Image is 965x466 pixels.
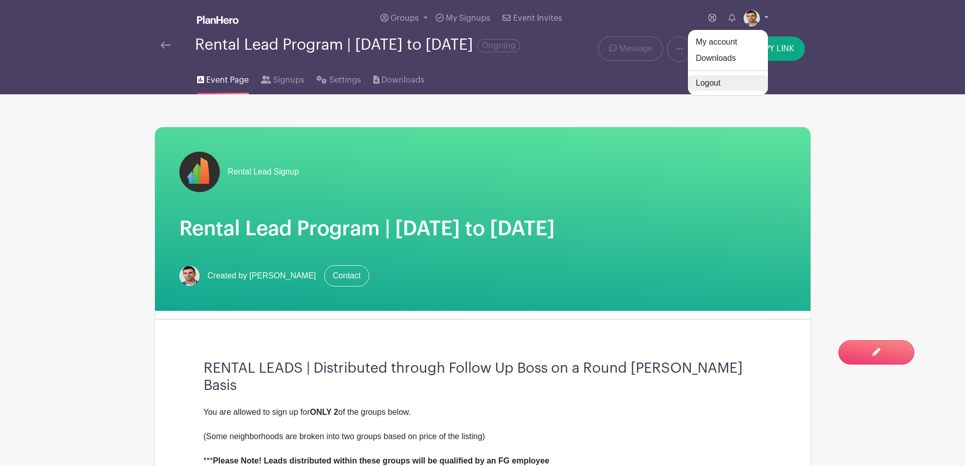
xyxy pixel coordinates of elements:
[261,62,304,94] a: Signups
[204,431,762,443] div: (Some neighborhoods are broken into two groups based on price of the listing)
[598,37,663,61] a: Message
[744,10,760,26] img: Screen%20Shot%202023-02-21%20at%2010.54.51%20AM.png
[391,14,419,22] span: Groups
[752,45,794,53] span: COPY LINK
[688,75,768,91] a: Logout
[317,62,361,94] a: Settings
[273,74,304,86] span: Signups
[204,360,762,394] h3: RENTAL LEADS | Distributed through Follow Up Boss on a Round [PERSON_NAME] Basis
[197,62,249,94] a: Event Page
[179,152,220,192] img: fulton-grace-logo.jpeg
[228,166,299,178] span: Rental Lead Signup
[179,217,786,241] h1: Rental Lead Program | [DATE] to [DATE]
[688,34,768,50] a: My account
[687,29,768,96] div: Groups
[477,39,520,52] span: Ongoing
[213,456,549,465] strong: Please Note! Leads distributed within these groups will be qualified by an FG employee
[688,50,768,66] a: Downloads
[179,266,200,286] img: Screen%20Shot%202023-02-21%20at%2010.54.51%20AM.png
[513,14,562,22] span: Event Invites
[206,74,249,86] span: Event Page
[373,62,424,94] a: Downloads
[208,270,316,282] span: Created by [PERSON_NAME]
[197,16,239,24] img: logo_white-6c42ec7e38ccf1d336a20a19083b03d10ae64f83f12c07503d8b9e83406b4c7d.svg
[620,43,652,55] span: Message
[204,406,762,418] div: You are allowed to sign up for of the groups below.
[329,74,361,86] span: Settings
[195,37,520,53] div: Rental Lead Program | [DATE] to [DATE]
[161,42,171,49] img: back-arrow-29a5d9b10d5bd6ae65dc969a981735edf675c4d7a1fe02e03b50dbd4ba3cdb55.svg
[310,408,338,416] strong: ONLY 2
[446,14,490,22] span: My Signups
[381,74,424,86] span: Downloads
[324,265,369,286] a: Contact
